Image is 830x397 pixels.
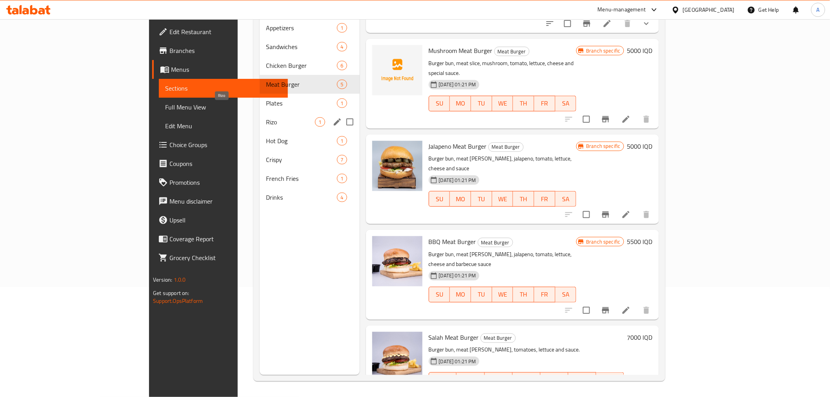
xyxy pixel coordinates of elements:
[260,37,359,56] div: Sandwiches4
[337,42,347,51] div: items
[471,191,492,207] button: TU
[513,372,541,388] button: WE
[152,229,288,248] a: Coverage Report
[572,375,593,386] span: FR
[541,372,568,388] button: TH
[153,296,203,306] a: Support.OpsPlatform
[372,332,422,382] img: Salah Meat Burger
[337,155,347,164] div: items
[436,358,479,365] span: [DATE] 01:21 PM
[637,110,656,129] button: delete
[372,141,422,191] img: Jalapeno Meat Burger
[596,301,615,320] button: Branch-specific-item
[488,142,524,152] div: Meat Burger
[489,142,523,151] span: Meat Burger
[559,15,576,32] span: Select to update
[169,234,281,244] span: Coverage Report
[337,194,346,201] span: 4
[495,47,529,56] span: Meat Burger
[429,249,577,269] p: Burger bun, meat [PERSON_NAME], jalapeno, tomato, lettuce, cheese and barbecue sauce
[599,375,621,386] span: SA
[266,98,337,108] span: Plates
[337,174,347,183] div: items
[621,210,631,219] a: Edit menu item
[513,287,534,302] button: TH
[159,98,288,117] a: Full Menu View
[337,98,347,108] div: items
[260,75,359,94] div: Meat Burger5
[534,96,555,111] button: FR
[429,287,450,302] button: SU
[602,19,612,28] a: Edit menu item
[453,289,468,300] span: MO
[583,238,623,246] span: Branch specific
[266,61,337,70] div: Chicken Burger
[494,47,530,56] div: Meat Burger
[152,173,288,192] a: Promotions
[260,94,359,113] div: Plates1
[474,98,489,109] span: TU
[159,79,288,98] a: Sections
[337,137,346,145] span: 1
[337,23,347,33] div: items
[537,289,552,300] span: FR
[460,375,481,386] span: MO
[495,98,510,109] span: WE
[436,81,479,88] span: [DATE] 01:21 PM
[337,80,347,89] div: items
[266,136,337,146] span: Hot Dog
[516,289,531,300] span: TH
[266,155,337,164] span: Crispy
[559,193,573,205] span: SA
[260,169,359,188] div: French Fries1
[516,193,531,205] span: TH
[485,372,513,388] button: TU
[555,287,577,302] button: SA
[478,238,513,247] div: Meat Burger
[169,197,281,206] span: Menu disclaimer
[450,96,471,111] button: MO
[152,192,288,211] a: Menu disclaimer
[266,42,337,51] div: Sandwiches
[453,193,468,205] span: MO
[260,150,359,169] div: Crispy7
[429,236,476,248] span: BBQ Meat Burger
[429,96,450,111] button: SU
[372,45,422,95] img: Mushroom Meat Burger
[637,205,656,224] button: delete
[337,61,347,70] div: items
[337,156,346,164] span: 7
[618,14,637,33] button: delete
[627,141,653,152] h6: 5000 IQD
[516,375,537,386] span: WE
[153,288,189,298] span: Get support on:
[637,14,656,33] button: show more
[169,253,281,262] span: Grocery Checklist
[488,375,510,386] span: TU
[429,331,479,343] span: Salah Meat Burger
[260,113,359,131] div: Rizo1edit
[337,62,346,69] span: 6
[266,23,337,33] span: Appetizers
[266,80,337,89] span: Meat Burger
[337,136,347,146] div: items
[534,191,555,207] button: FR
[260,188,359,207] div: Drinks4
[544,375,565,386] span: TH
[432,193,447,205] span: SU
[436,272,479,279] span: [DATE] 01:21 PM
[266,174,337,183] span: French Fries
[450,287,471,302] button: MO
[429,140,487,152] span: Jalapeno Meat Burger
[817,5,820,14] span: A
[555,96,577,111] button: SA
[260,18,359,37] div: Appetizers1
[627,45,653,56] h6: 5000 IQD
[568,372,596,388] button: FR
[429,154,577,173] p: Burger bun, meat [PERSON_NAME], jalapeno, tomato, lettuce, cheese and sauce
[559,289,573,300] span: SA
[337,81,346,88] span: 5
